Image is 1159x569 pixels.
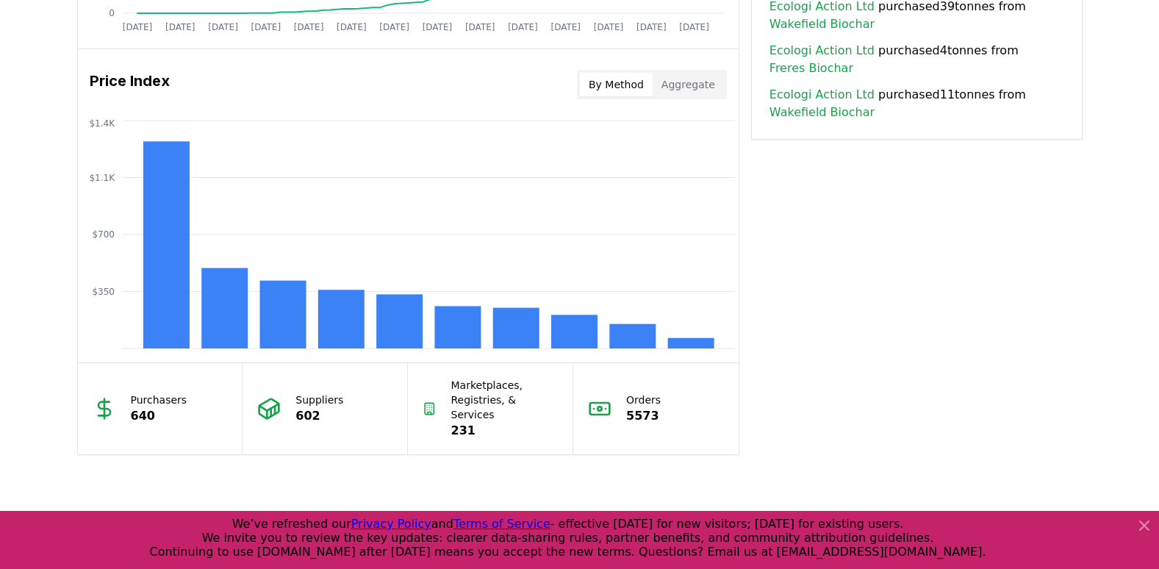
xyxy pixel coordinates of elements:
[379,22,409,32] tspan: [DATE]
[89,118,115,129] tspan: $1.4K
[295,393,343,407] p: Suppliers
[769,42,875,60] a: Ecologi Action Ltd
[451,378,559,422] p: Marketplaces, Registries, & Services
[769,15,875,33] a: Wakefield Biochar
[251,22,281,32] tspan: [DATE]
[769,104,875,121] a: Wakefield Biochar
[769,60,853,77] a: Freres Biochar
[508,22,538,32] tspan: [DATE]
[122,22,152,32] tspan: [DATE]
[92,287,115,297] tspan: $350
[636,22,667,32] tspan: [DATE]
[293,22,323,32] tspan: [DATE]
[769,86,875,104] a: Ecologi Action Ltd
[653,73,724,96] button: Aggregate
[769,86,1064,121] span: purchased 11 tonnes from
[295,407,343,425] p: 602
[626,407,661,425] p: 5573
[769,42,1064,77] span: purchased 4 tonnes from
[580,73,653,96] button: By Method
[337,22,367,32] tspan: [DATE]
[131,407,187,425] p: 640
[593,22,623,32] tspan: [DATE]
[464,22,495,32] tspan: [DATE]
[422,22,452,32] tspan: [DATE]
[165,22,195,32] tspan: [DATE]
[92,229,115,240] tspan: $700
[89,173,115,183] tspan: $1.1K
[131,393,187,407] p: Purchasers
[208,22,238,32] tspan: [DATE]
[451,422,559,440] p: 231
[90,70,170,99] h3: Price Index
[550,22,581,32] tspan: [DATE]
[679,22,709,32] tspan: [DATE]
[109,8,115,18] tspan: 0
[626,393,661,407] p: Orders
